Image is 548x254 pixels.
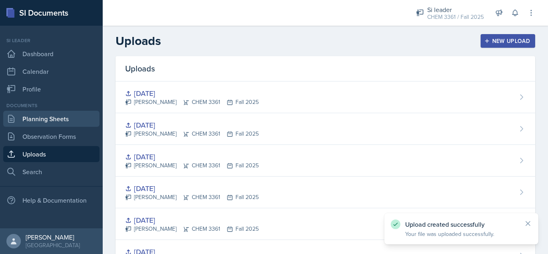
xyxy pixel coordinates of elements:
[125,183,259,194] div: [DATE]
[3,102,99,109] div: Documents
[3,128,99,144] a: Observation Forms
[26,233,80,241] div: [PERSON_NAME]
[405,220,518,228] p: Upload created successfully
[116,113,535,145] a: [DATE] [PERSON_NAME]CHEM 3361Fall 2025
[3,111,99,127] a: Planning Sheets
[125,225,259,233] div: [PERSON_NAME] CHEM 3361 Fall 2025
[116,177,535,208] a: [DATE] [PERSON_NAME]CHEM 3361Fall 2025
[405,230,518,238] p: Your file was uploaded successfully.
[3,63,99,79] a: Calendar
[125,193,259,201] div: [PERSON_NAME] CHEM 3361 Fall 2025
[116,34,161,48] h2: Uploads
[3,46,99,62] a: Dashboard
[125,161,259,170] div: [PERSON_NAME] CHEM 3361 Fall 2025
[3,164,99,180] a: Search
[125,130,259,138] div: [PERSON_NAME] CHEM 3361 Fall 2025
[125,215,259,226] div: [DATE]
[116,81,535,113] a: [DATE] [PERSON_NAME]CHEM 3361Fall 2025
[116,145,535,177] a: [DATE] [PERSON_NAME]CHEM 3361Fall 2025
[3,81,99,97] a: Profile
[116,208,535,240] a: [DATE] [PERSON_NAME]CHEM 3361Fall 2025
[125,98,259,106] div: [PERSON_NAME] CHEM 3361 Fall 2025
[3,37,99,44] div: Si leader
[427,13,484,21] div: CHEM 3361 / Fall 2025
[116,56,535,81] div: Uploads
[486,38,530,44] div: New Upload
[481,34,536,48] button: New Upload
[125,88,259,99] div: [DATE]
[125,151,259,162] div: [DATE]
[3,146,99,162] a: Uploads
[3,192,99,208] div: Help & Documentation
[125,120,259,130] div: [DATE]
[427,5,484,14] div: Si leader
[26,241,80,249] div: [GEOGRAPHIC_DATA]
